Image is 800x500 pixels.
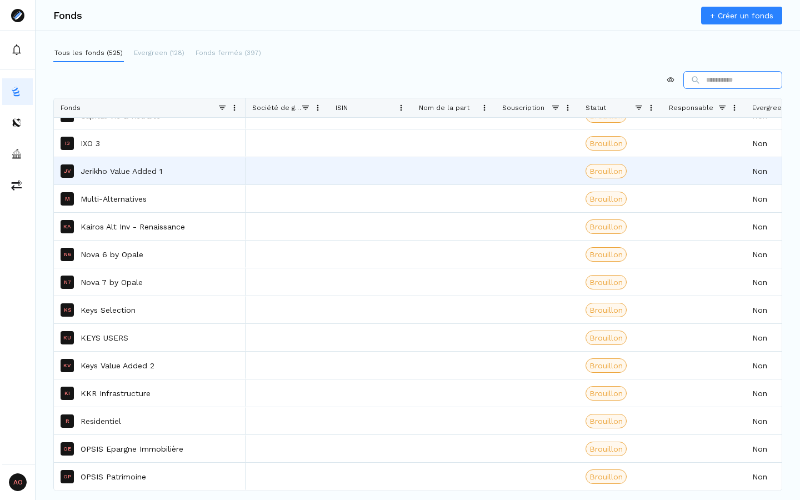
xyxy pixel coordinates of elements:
[252,104,301,112] span: Société de gestion
[589,249,623,260] span: Brouillon
[53,11,82,21] h3: Fonds
[66,418,69,424] p: R
[63,224,71,229] p: KA
[63,474,71,479] p: OP
[502,104,544,112] span: Souscription
[196,48,261,58] p: Fonds fermés (397)
[54,48,123,58] p: Tous les fonds (525)
[11,148,22,159] img: asset-managers
[81,360,154,371] a: Keys Value Added 2
[11,86,22,97] img: funds
[589,166,623,177] span: Brouillon
[336,104,348,112] span: ISIN
[589,193,623,204] span: Brouillon
[589,221,623,232] span: Brouillon
[63,335,71,341] p: KU
[2,141,33,167] button: asset-managers
[589,138,623,149] span: Brouillon
[81,138,100,149] a: IXO 3
[81,471,146,482] a: OPSIS Patrimoine
[81,193,147,204] a: Multi-Alternatives
[81,221,185,232] a: Kairos Alt Inv - Renaissance
[701,7,782,24] a: + Créer un fonds
[586,104,606,112] span: Statut
[194,44,262,62] button: Fonds fermés (397)
[589,388,623,399] span: Brouillon
[61,104,81,112] span: Fonds
[64,391,70,396] p: KI
[589,304,623,316] span: Brouillon
[2,109,33,136] button: distributors
[2,78,33,105] button: funds
[81,304,136,316] a: Keys Selection
[65,141,70,146] p: I3
[589,416,623,427] span: Brouillon
[81,332,128,343] a: KEYS USERS
[63,446,71,452] p: OE
[9,473,27,491] span: AO
[669,104,713,112] span: Responsable
[133,44,186,62] button: Evergreen (128)
[11,179,22,191] img: commissions
[589,443,623,454] span: Brouillon
[11,117,22,128] img: distributors
[53,44,124,62] button: Tous les fonds (525)
[64,168,71,174] p: JV
[64,252,71,257] p: N6
[81,277,143,288] a: Nova 7 by Opale
[64,279,71,285] p: N7
[64,307,71,313] p: KS
[589,360,623,371] span: Brouillon
[419,104,469,112] span: Nom de la part
[589,277,623,288] span: Brouillon
[81,443,183,454] a: OPSIS Epargne Immobilière
[81,166,162,177] a: Jerikho Value Added 1
[81,249,143,260] a: Nova 6 by Opale
[752,104,786,112] span: Evergreen
[589,332,623,343] span: Brouillon
[2,172,33,198] button: commissions
[134,48,184,58] p: Evergreen (128)
[589,471,623,482] span: Brouillon
[81,416,121,427] a: Residentiel
[81,388,151,399] a: KKR Infrastructure
[65,196,70,202] p: M
[63,363,71,368] p: KV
